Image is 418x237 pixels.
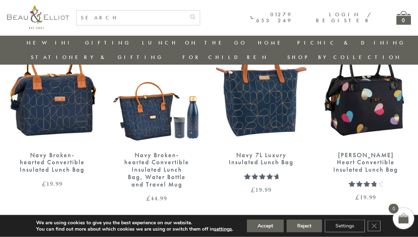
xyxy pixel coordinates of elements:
[316,11,372,24] a: Login / Register
[36,220,233,226] p: We are using cookies to give you the best experience on our website.
[124,152,190,188] div: Navy Broken-hearted Convertible Insulated Lunch Bag, Water Bottle and Travel Mug
[247,220,284,232] button: Accept
[77,11,186,25] input: SEARCH
[19,152,85,173] div: Navy Broken-hearted Convertible Insulated Lunch Bag
[349,180,352,196] span: 1
[389,204,399,214] span: 0
[112,28,202,144] img: Navy Broken-hearted Convertible Lunch Bag, Water Bottle and Travel Mug
[36,226,233,232] p: You can find out more about which cookies we are using or switch them off in .
[321,28,411,200] a: Emily convertible lunch bag [PERSON_NAME] Heart Convertible Insulated Lunch Bag Rated 4.00 out of...
[42,179,46,188] span: £
[333,152,399,173] div: [PERSON_NAME] Heart Convertible Insulated Lunch Bag
[31,54,164,61] a: Stationery & Gifting
[27,39,74,46] a: New in!
[368,221,380,231] button: Close GDPR Cookie Banner
[7,5,69,29] img: logo
[250,12,293,24] a: 01279 653 249
[7,28,97,144] img: Navy Broken-hearted Convertible Insulated Lunch Bag
[355,193,360,201] span: £
[349,180,383,187] div: Rated 4.00 out of 5
[244,173,278,214] span: Rated out of 5 based on customer rating
[251,185,255,194] span: £
[146,194,167,202] bdi: 44.99
[355,193,376,201] bdi: 19.99
[396,11,411,25] a: 0
[146,194,151,202] span: £
[7,28,97,187] a: Navy Broken-hearted Convertible Insulated Lunch Bag Navy Broken-hearted Convertible Insulated Lun...
[297,39,406,46] a: Picnic & Dining
[85,39,131,46] a: Gifting
[287,220,322,232] button: Reject
[228,152,294,166] div: Navy 7L Luxury Insulated Lunch Bag
[216,28,306,193] a: Navy 7L Luxury Insulated Lunch Bag Navy 7L Luxury Insulated Lunch Bag Rated 5.00 out of 5 £19.99
[112,28,202,202] a: Navy Broken-hearted Convertible Lunch Bag, Water Bottle and Travel Mug Navy Broken-hearted Conver...
[182,54,269,61] a: For Children
[244,173,278,179] div: Rated 5.00 out of 5
[258,39,286,46] a: Home
[214,226,232,232] button: settings
[349,180,376,228] span: Rated out of 5 based on customer rating
[142,39,247,46] a: Lunch On The Go
[244,173,248,189] span: 1
[325,220,365,232] button: Settings
[216,28,306,144] img: Navy 7L Luxury Insulated Lunch Bag
[321,28,411,144] img: Emily convertible lunch bag
[251,185,272,194] bdi: 19.99
[42,179,63,188] bdi: 19.99
[287,54,402,61] a: Shop by collection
